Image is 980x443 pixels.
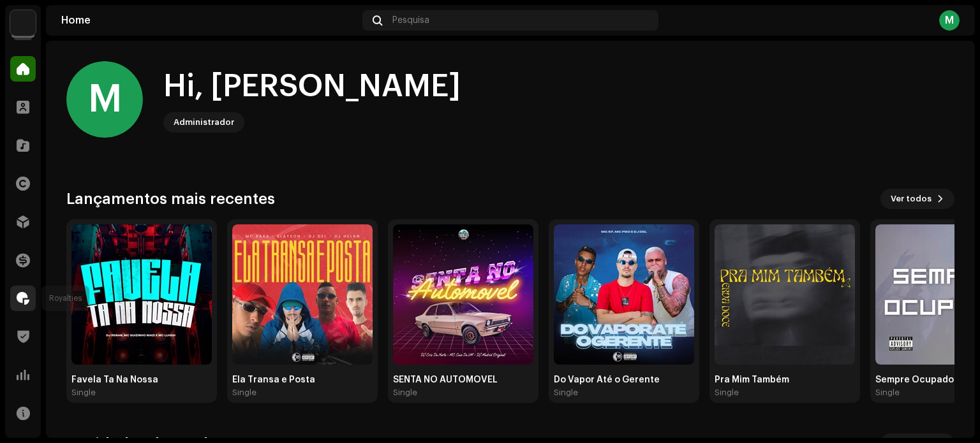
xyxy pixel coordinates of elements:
div: Single [393,388,417,398]
span: Ver todos [891,186,932,212]
div: SENTA NO AUTOMÓVEL [393,375,533,385]
div: M [939,10,960,31]
div: Single [715,388,739,398]
div: Home [61,15,357,25]
div: Single [875,388,900,398]
div: Ela Transa e Posta [232,375,373,385]
img: 814088dc-0c0c-47d0-a1b5-6400a59851bc [715,224,855,365]
img: 730b9dfe-18b5-4111-b483-f30b0c182d82 [10,10,36,36]
div: Pra Mim Também [715,375,855,385]
img: 936e65cc-7bde-44be-9749-85f27b5dfb7b [71,224,212,365]
div: Single [71,388,96,398]
img: ac862e27-cf57-4e6c-ba24-7c2869a8f7bd [232,224,373,365]
button: Ver todos [880,189,954,209]
div: Favela Ta Na Nossa [71,375,212,385]
span: Pesquisa [392,15,429,25]
div: Hi, [PERSON_NAME] [163,66,461,107]
div: Do Vapor Até o Gerente [554,375,694,385]
div: Single [232,388,256,398]
div: M [66,61,143,138]
h3: Lançamentos mais recentes [66,189,275,209]
div: Single [554,388,578,398]
div: Administrador [174,115,234,130]
img: 9e994292-466f-4e74-a32c-7f352eb21ed6 [554,224,694,365]
img: f0d9c692-cd40-43ea-9e1e-b453c33cb1cd [393,224,533,365]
